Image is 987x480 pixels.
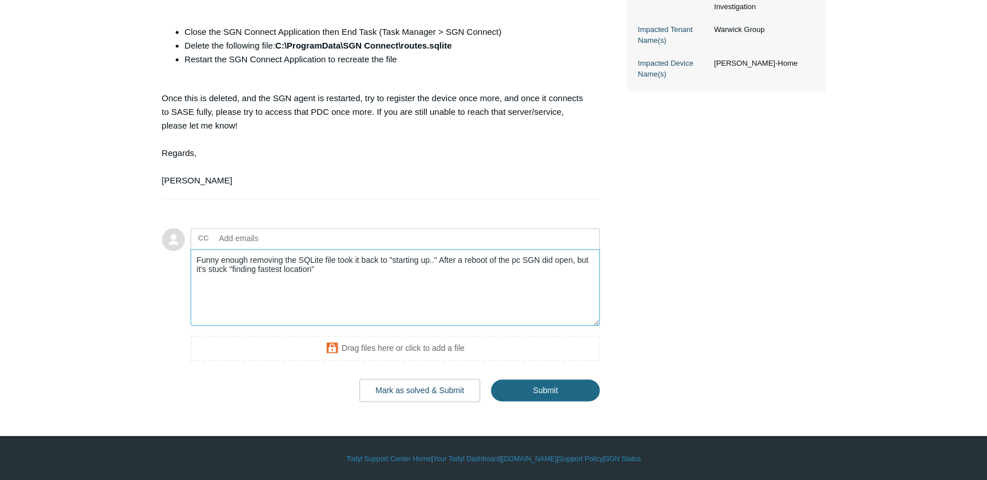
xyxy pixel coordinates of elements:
[162,454,826,464] div: | | | |
[275,41,451,50] strong: C:\ProgramData\SGN Connect\routes.sqlite
[605,454,641,464] a: SGN Status
[491,379,600,401] input: Submit
[638,58,708,80] dt: Impacted Device Name(s)
[708,58,814,69] dd: [PERSON_NAME]-Home
[502,454,557,464] a: [DOMAIN_NAME]
[215,230,338,247] input: Add emails
[359,379,480,402] button: Mark as solved & Submit
[191,249,600,326] textarea: Add your reply
[185,25,589,39] li: Close the SGN Connect Application then End Task (Task Manager > SGN Connect)
[185,39,589,53] li: Delete the following file:
[708,24,814,35] dd: Warwick Group
[558,454,602,464] a: Support Policy
[433,454,500,464] a: Your Todyl Dashboard
[346,454,431,464] a: Todyl Support Center Home
[638,24,708,46] dt: Impacted Tenant Name(s)
[185,53,589,66] li: Restart the SGN Connect Application to recreate the file
[198,230,209,247] label: CC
